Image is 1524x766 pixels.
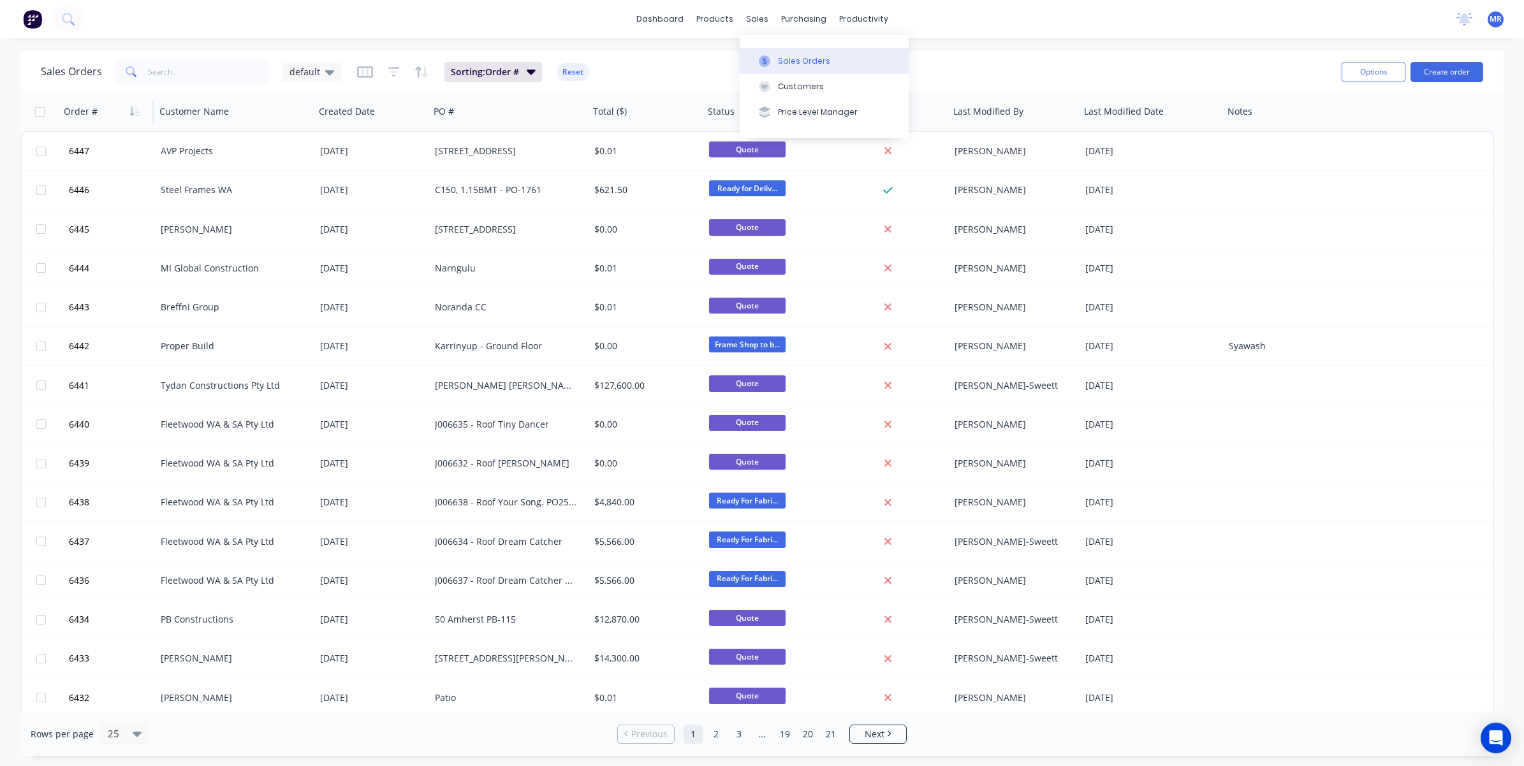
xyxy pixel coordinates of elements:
[709,649,786,665] span: Quote
[65,444,161,482] button: 6439
[594,340,694,352] div: $0.00
[161,574,302,587] div: Fleetwood WA & SA Pty Ltd
[69,223,89,236] span: 6445
[1085,691,1219,704] div: [DATE]
[1085,145,1219,157] div: [DATE]
[709,259,786,275] span: Quote
[65,483,161,521] button: 6438
[709,571,786,587] span: Ready For Fabri...
[1227,105,1252,118] div: Notes
[161,340,302,352] div: Proper Build
[435,145,576,157] div: [STREET_ADDRESS]
[435,496,576,509] div: J006638 - Roof Your Song. PO256022
[451,66,519,78] span: Sorting: Order #
[631,728,668,741] span: Previous
[740,48,909,73] button: Sales Orders
[435,574,576,587] div: J006637 - Roof Dream Catcher PO255951
[594,496,694,509] div: $4,840.00
[594,418,694,431] div: $0.00
[594,574,694,587] div: $5,566.00
[65,523,161,561] button: 6437
[65,639,161,677] button: 6433
[69,691,89,704] span: 6432
[41,66,102,78] h1: Sales Orders
[435,535,576,548] div: J006634 - Roof Dream Catcher
[740,74,909,99] button: Customers
[778,55,830,67] div: Sales Orders
[594,652,694,665] div: $14,300.00
[955,457,1069,470] div: [PERSON_NAME]
[69,340,89,352] span: 6442
[65,132,161,170] button: 6447
[1085,184,1219,196] div: [DATE]
[159,105,229,118] div: Customer Name
[1085,418,1219,431] div: [DATE]
[320,691,425,704] div: [DATE]
[709,375,786,391] span: Quote
[740,99,909,125] button: Price Level Manager
[612,725,912,744] ul: Pagination
[955,379,1069,392] div: [PERSON_NAME]-Sweett
[557,63,589,81] button: Reset
[775,10,833,29] div: purchasing
[594,301,694,314] div: $0.01
[752,725,772,744] a: Jump forward
[1085,379,1219,392] div: [DATE]
[161,418,302,431] div: Fleetwood WA & SA Pty Ltd
[320,457,425,470] div: [DATE]
[69,535,89,548] span: 6437
[161,535,302,548] div: Fleetwood WA & SA Pty Ltd
[955,340,1069,352] div: [PERSON_NAME]
[161,613,302,626] div: PB Constructions
[594,691,694,704] div: $0.01
[709,298,786,314] span: Quote
[435,340,576,352] div: Karrinyup - Ground Floor
[435,184,576,196] div: C150, 1.15BMT - PO-1761
[594,223,694,236] div: $0.00
[64,105,98,118] div: Order #
[65,210,161,249] button: 6445
[865,728,884,741] span: Next
[709,415,786,431] span: Quote
[684,725,703,744] a: Page 1 is your current page
[435,262,576,275] div: Narngulu
[1229,340,1310,352] div: Syawash
[1085,223,1219,236] div: [DATE]
[690,10,740,29] div: products
[778,81,824,92] div: Customers
[709,531,786,547] span: Ready For Fabri...
[320,340,425,352] div: [DATE]
[955,652,1069,665] div: [PERSON_NAME]-Sweett
[435,457,576,470] div: J006632 - Roof [PERSON_NAME]
[594,145,694,157] div: $0.01
[69,574,89,587] span: 6436
[955,574,1069,587] div: [PERSON_NAME]
[708,105,735,118] div: Status
[31,728,94,741] span: Rows per page
[161,223,302,236] div: [PERSON_NAME]
[594,613,694,626] div: $12,870.00
[1085,457,1219,470] div: [DATE]
[1085,496,1219,509] div: [DATE]
[69,379,89,392] span: 6441
[320,496,425,509] div: [DATE]
[435,613,576,626] div: 50 Amherst PB-115
[955,418,1069,431] div: [PERSON_NAME]
[69,262,89,275] span: 6444
[955,535,1069,548] div: [PERSON_NAME]-Sweett
[161,652,302,665] div: [PERSON_NAME]
[69,418,89,431] span: 6440
[161,457,302,470] div: Fleetwood WA & SA Pty Ltd
[740,10,775,29] div: sales
[320,223,425,236] div: [DATE]
[319,105,375,118] div: Created Date
[444,62,542,82] button: Sorting:Order #
[618,728,674,741] a: Previous page
[709,688,786,704] span: Quote
[955,496,1069,509] div: [PERSON_NAME]
[69,301,89,314] span: 6443
[161,184,302,196] div: Steel Frames WA
[709,336,786,352] span: Frame Shop to b...
[65,327,161,365] button: 6442
[594,535,694,548] div: $5,566.00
